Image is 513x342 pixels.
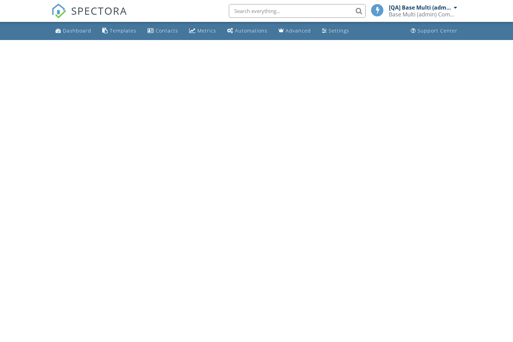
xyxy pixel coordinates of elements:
[235,27,267,34] div: Automations
[418,27,458,34] div: Support Center
[156,27,178,34] div: Contacts
[110,27,136,34] div: Templates
[286,27,311,34] div: Advanced
[329,27,349,34] div: Settings
[145,25,181,37] a: Contacts
[197,27,216,34] div: Metrics
[408,25,460,37] a: Support Center
[186,25,219,37] a: Metrics
[63,27,91,34] div: Dashboard
[51,3,66,18] img: The Best Home Inspection Software - Spectora
[229,4,366,18] input: Search everything...
[51,9,127,24] a: SPECTORA
[319,25,352,37] a: Settings
[53,25,94,37] a: Dashboard
[71,3,127,18] span: SPECTORA
[276,25,314,37] a: Advanced
[389,4,452,11] div: [QA] Base Multi (admin)
[389,11,457,18] div: Base Multi (admin) Company
[100,25,139,37] a: Templates
[224,25,270,37] a: Automations (Basic)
